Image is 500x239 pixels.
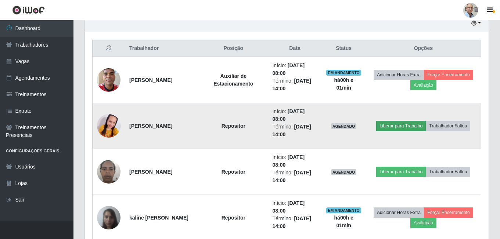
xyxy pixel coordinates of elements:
[272,169,317,184] li: Término:
[268,40,321,57] th: Data
[129,169,172,175] strong: [PERSON_NAME]
[272,199,317,215] li: Início:
[97,64,120,95] img: 1753556561718.jpeg
[374,70,424,80] button: Adicionar Horas Extra
[272,62,305,76] time: [DATE] 08:00
[334,215,353,228] strong: há 00 h e 01 min
[426,121,470,131] button: Trabalhador Faltou
[213,73,253,87] strong: Auxiliar de Estacionamento
[199,40,268,57] th: Posição
[272,154,305,168] time: [DATE] 08:00
[424,207,473,218] button: Forçar Encerramento
[272,108,317,123] li: Início:
[222,169,245,175] strong: Repositor
[129,123,172,129] strong: [PERSON_NAME]
[97,156,120,187] img: 1732878359290.jpeg
[272,200,305,214] time: [DATE] 08:00
[426,167,470,177] button: Trabalhador Faltou
[376,121,426,131] button: Liberar para Trabalho
[222,123,245,129] strong: Repositor
[272,108,305,122] time: [DATE] 08:00
[12,6,45,15] img: CoreUI Logo
[326,207,361,213] span: EM ANDAMENTO
[222,215,245,221] strong: Repositor
[272,215,317,230] li: Término:
[125,40,199,57] th: Trabalhador
[331,169,357,175] span: AGENDADO
[129,215,188,221] strong: kaline [PERSON_NAME]
[410,80,436,90] button: Avaliação
[272,123,317,138] li: Término:
[272,62,317,77] li: Início:
[129,77,172,83] strong: [PERSON_NAME]
[97,202,120,233] img: 1750194977177.jpeg
[424,70,473,80] button: Forçar Encerramento
[376,167,426,177] button: Liberar para Trabalho
[322,40,366,57] th: Status
[272,77,317,93] li: Término:
[326,70,361,76] span: EM ANDAMENTO
[410,218,436,228] button: Avaliação
[97,101,120,151] img: 1722642287438.jpeg
[272,153,317,169] li: Início:
[331,123,357,129] span: AGENDADO
[374,207,424,218] button: Adicionar Horas Extra
[334,77,353,91] strong: há 00 h e 01 min
[366,40,481,57] th: Opções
